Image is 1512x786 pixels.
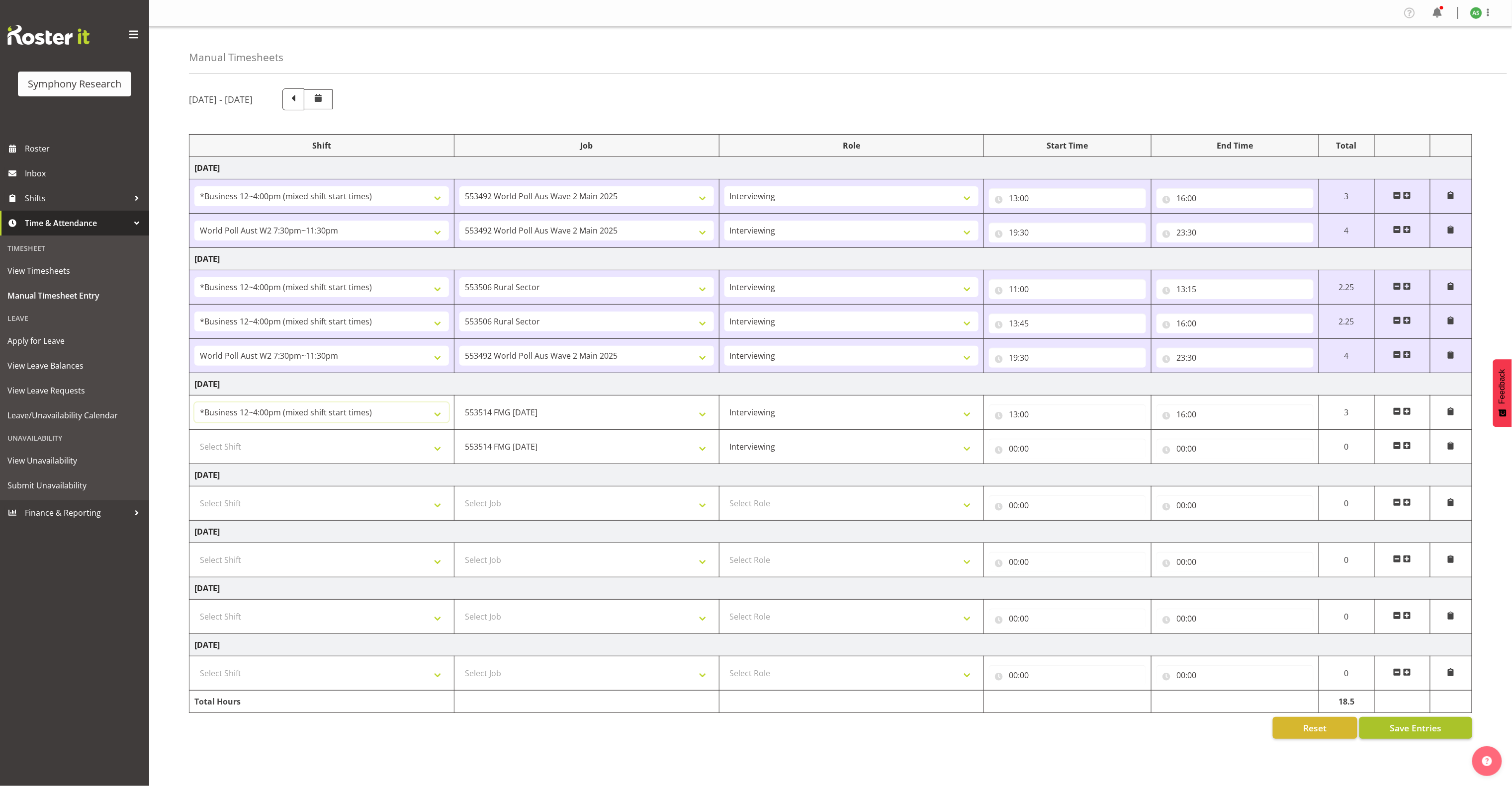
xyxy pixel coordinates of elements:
[1156,140,1314,152] div: End Time
[1359,717,1472,739] button: Save Entries
[1319,339,1374,373] td: 4
[189,634,1472,656] td: [DATE]
[2,328,147,353] a: Apply for Leave
[1319,179,1374,214] td: 3
[1273,717,1357,739] button: Reset
[2,403,147,428] a: Leave/Unavailability Calendar
[1319,600,1374,634] td: 0
[1470,7,1482,19] img: ange-steiger11422.jpg
[459,140,714,152] div: Job
[7,478,142,493] span: Submit Unavailability
[189,52,283,63] h4: Manual Timesheets
[1319,486,1374,521] td: 0
[2,428,147,448] div: Unavailability
[2,353,147,378] a: View Leave Balances
[7,358,142,373] span: View Leave Balances
[1319,305,1374,339] td: 2.25
[25,505,129,520] span: Finance & Reporting
[1319,270,1374,305] td: 2.25
[194,140,449,152] div: Shift
[189,373,1472,395] td: [DATE]
[989,314,1146,333] input: Click to select...
[989,348,1146,368] input: Click to select...
[189,248,1472,270] td: [DATE]
[989,140,1146,152] div: Start Time
[989,609,1146,629] input: Click to select...
[25,166,144,181] span: Inbox
[1482,756,1492,766] img: help-xxl-2.png
[989,665,1146,685] input: Click to select...
[189,94,253,105] h5: [DATE] - [DATE]
[1319,691,1374,713] td: 18.5
[1156,279,1314,299] input: Click to select...
[989,404,1146,424] input: Click to select...
[1156,223,1314,242] input: Click to select...
[7,263,142,278] span: View Timesheets
[7,333,142,348] span: Apply for Leave
[989,552,1146,572] input: Click to select...
[25,191,129,206] span: Shifts
[989,223,1146,242] input: Click to select...
[1493,359,1512,427] button: Feedback - Show survey
[989,439,1146,459] input: Click to select...
[989,279,1146,299] input: Click to select...
[1319,430,1374,464] td: 0
[1156,404,1314,424] input: Click to select...
[989,188,1146,208] input: Click to select...
[1319,395,1374,430] td: 3
[1156,665,1314,685] input: Click to select...
[1156,552,1314,572] input: Click to select...
[25,216,129,231] span: Time & Attendance
[2,258,147,283] a: View Timesheets
[7,453,142,468] span: View Unavailability
[1156,348,1314,368] input: Click to select...
[1319,543,1374,577] td: 0
[189,157,1472,179] td: [DATE]
[28,77,121,91] div: Symphony Research
[2,378,147,403] a: View Leave Requests
[2,238,147,258] div: Timesheet
[989,495,1146,515] input: Click to select...
[1156,314,1314,333] input: Click to select...
[1319,656,1374,691] td: 0
[1156,609,1314,629] input: Click to select...
[1498,369,1507,404] span: Feedback
[1156,188,1314,208] input: Click to select...
[189,691,454,713] td: Total Hours
[1303,721,1327,734] span: Reset
[724,140,979,152] div: Role
[25,141,144,156] span: Roster
[2,308,147,328] div: Leave
[189,464,1472,486] td: [DATE]
[189,521,1472,543] td: [DATE]
[2,448,147,473] a: View Unavailability
[2,473,147,498] a: Submit Unavailability
[1156,439,1314,459] input: Click to select...
[1319,214,1374,248] td: 4
[2,283,147,308] a: Manual Timesheet Entry
[1156,495,1314,515] input: Click to select...
[7,25,89,45] img: Rosterit website logo
[7,288,142,303] span: Manual Timesheet Entry
[7,383,142,398] span: View Leave Requests
[189,577,1472,600] td: [DATE]
[1324,140,1369,152] div: Total
[7,408,142,423] span: Leave/Unavailability Calendar
[1390,721,1441,734] span: Save Entries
